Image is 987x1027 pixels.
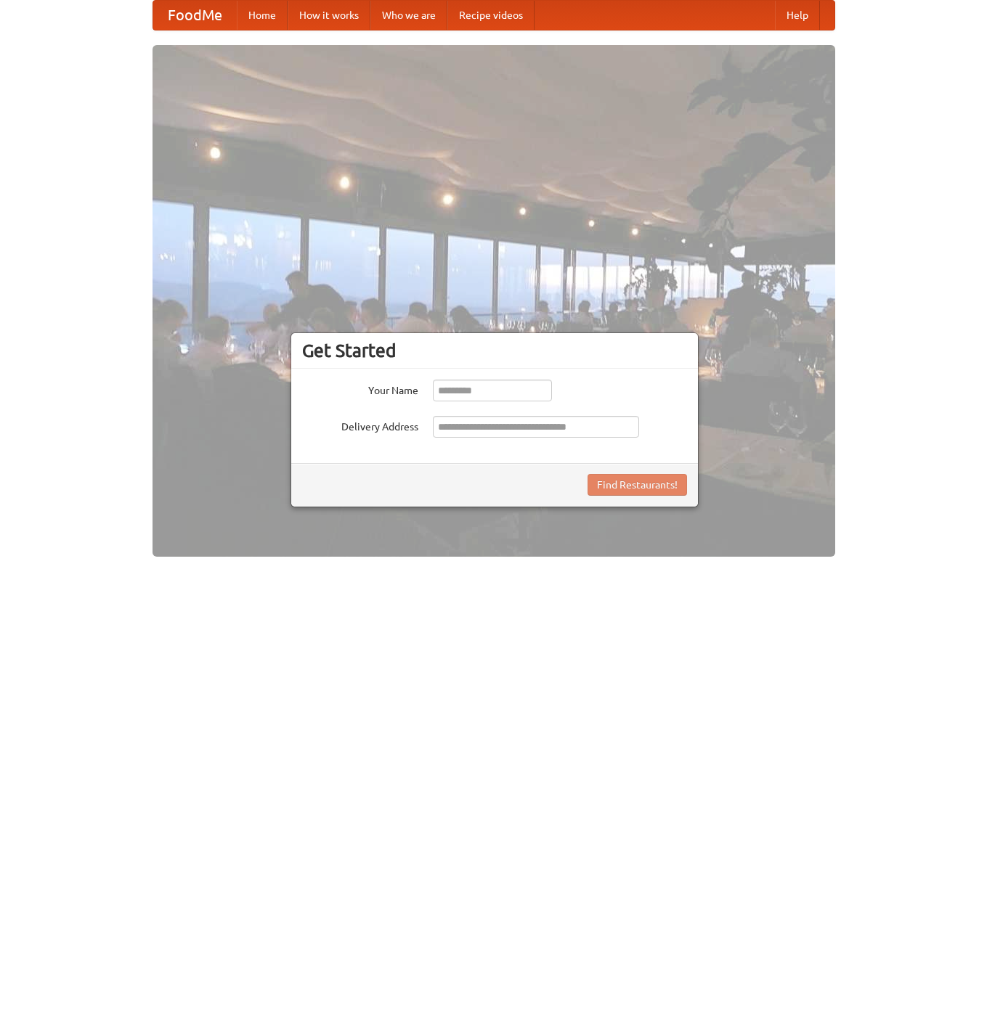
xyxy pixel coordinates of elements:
[302,340,687,361] h3: Get Started
[237,1,288,30] a: Home
[153,1,237,30] a: FoodMe
[302,416,418,434] label: Delivery Address
[370,1,447,30] a: Who we are
[288,1,370,30] a: How it works
[775,1,820,30] a: Help
[588,474,687,496] button: Find Restaurants!
[447,1,535,30] a: Recipe videos
[302,380,418,398] label: Your Name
